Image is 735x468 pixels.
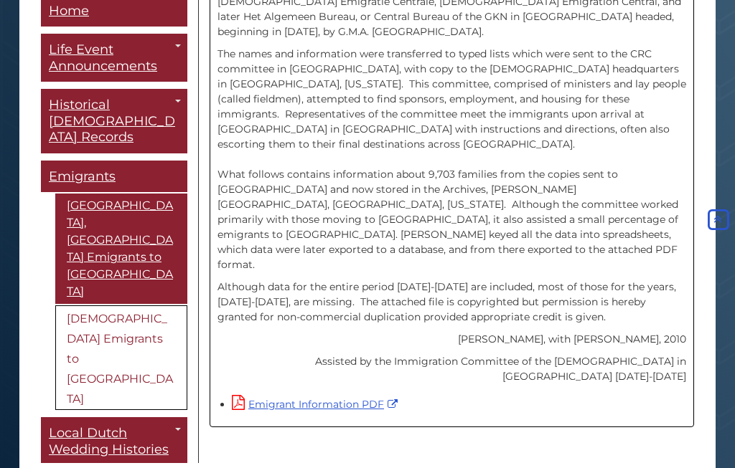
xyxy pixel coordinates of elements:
[232,398,401,411] a: Emigrant Information PDF
[41,34,187,82] a: Life Event Announcements
[705,214,731,226] a: Back to Top
[41,417,187,465] a: Local Dutch Wedding Histories
[49,168,116,184] span: Emigrants
[49,425,169,457] span: Local Dutch Wedding Histories
[217,332,686,347] p: [PERSON_NAME], with [PERSON_NAME], 2010
[55,194,187,304] a: [GEOGRAPHIC_DATA], [GEOGRAPHIC_DATA] Emigrants to [GEOGRAPHIC_DATA]
[55,305,187,410] a: [DEMOGRAPHIC_DATA] Emigrants to [GEOGRAPHIC_DATA]
[49,42,157,74] span: Life Event Announcements
[217,47,686,272] p: The names and information were transferred to typed lists which were sent to the CRC committee in...
[41,89,187,153] a: Historical [DEMOGRAPHIC_DATA] Records
[217,280,686,325] p: Although data for the entire period [DATE]-[DATE] are included, most of those for the years, [DAT...
[49,97,175,145] span: Historical [DEMOGRAPHIC_DATA] Records
[41,161,187,193] a: Emigrants
[217,354,686,384] p: Assisted by the Immigration Committee of the [DEMOGRAPHIC_DATA] in [GEOGRAPHIC_DATA] [DATE]-[DATE]
[49,3,89,19] span: Home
